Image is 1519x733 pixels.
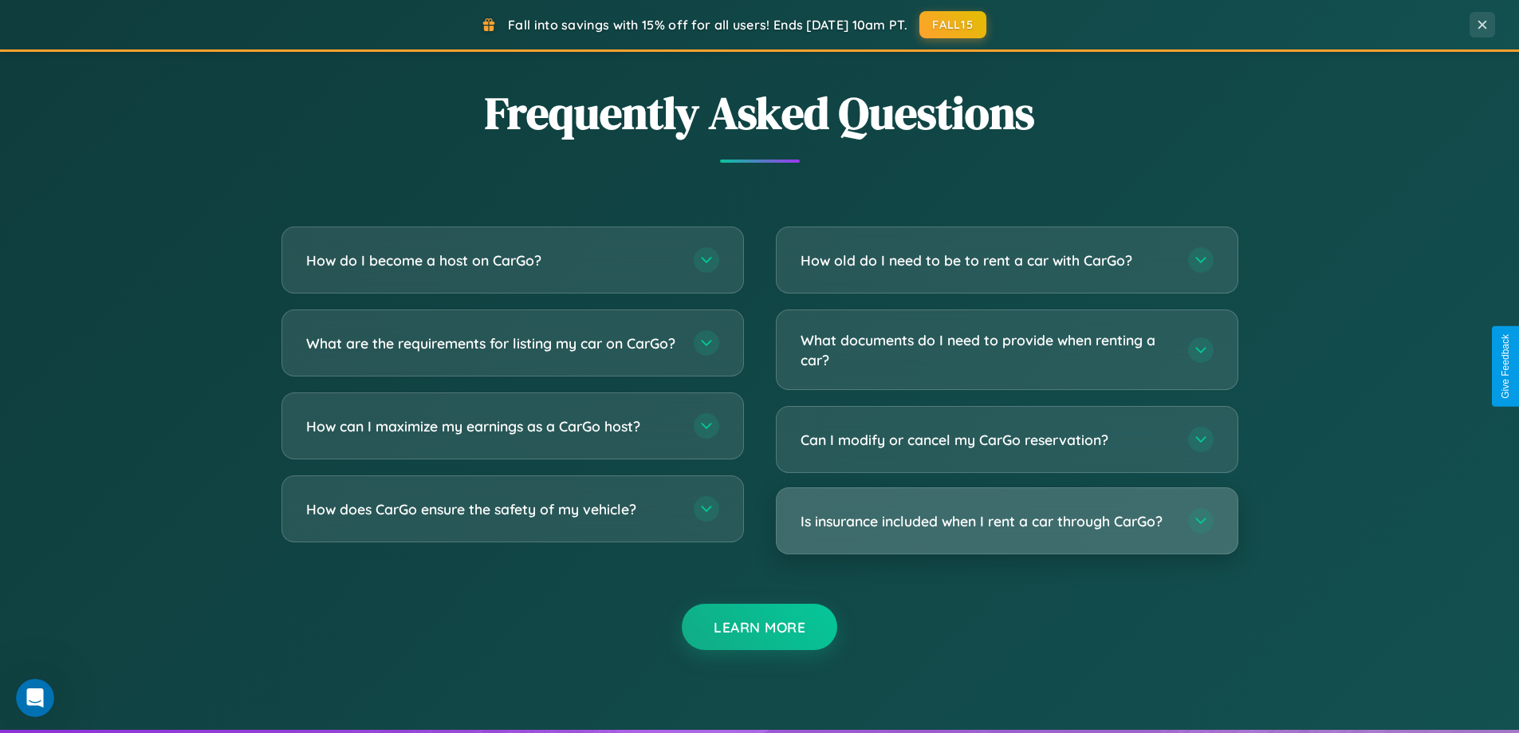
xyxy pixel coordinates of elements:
[801,330,1172,369] h3: What documents do I need to provide when renting a car?
[306,499,678,519] h3: How does CarGo ensure the safety of my vehicle?
[281,82,1238,144] h2: Frequently Asked Questions
[801,250,1172,270] h3: How old do I need to be to rent a car with CarGo?
[508,17,907,33] span: Fall into savings with 15% off for all users! Ends [DATE] 10am PT.
[801,511,1172,531] h3: Is insurance included when I rent a car through CarGo?
[801,430,1172,450] h3: Can I modify or cancel my CarGo reservation?
[306,250,678,270] h3: How do I become a host on CarGo?
[306,333,678,353] h3: What are the requirements for listing my car on CarGo?
[16,679,54,717] iframe: Intercom live chat
[1500,334,1511,399] div: Give Feedback
[306,416,678,436] h3: How can I maximize my earnings as a CarGo host?
[682,604,837,650] button: Learn More
[919,11,986,38] button: FALL15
